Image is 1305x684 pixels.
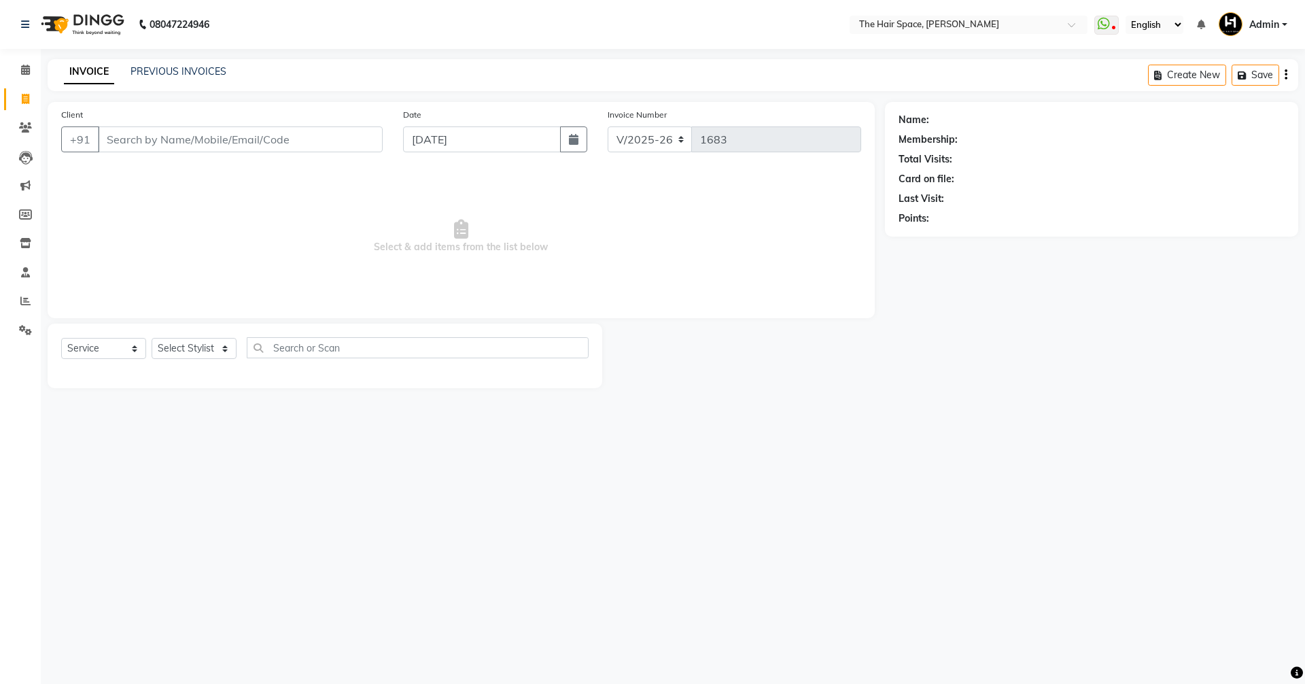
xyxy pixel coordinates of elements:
b: 08047224946 [150,5,209,44]
label: Client [61,109,83,121]
a: INVOICE [64,60,114,84]
button: +91 [61,126,99,152]
div: Total Visits: [899,152,952,167]
input: Search by Name/Mobile/Email/Code [98,126,383,152]
div: Last Visit: [899,192,944,206]
div: Name: [899,113,929,127]
span: Select & add items from the list below [61,169,861,305]
button: Save [1232,65,1279,86]
label: Date [403,109,421,121]
label: Invoice Number [608,109,667,121]
div: Points: [899,211,929,226]
input: Search or Scan [247,337,589,358]
div: Membership: [899,133,958,147]
span: Admin [1249,18,1279,32]
button: Create New [1148,65,1226,86]
div: Card on file: [899,172,954,186]
img: Admin [1219,12,1242,36]
a: PREVIOUS INVOICES [130,65,226,78]
img: logo [35,5,128,44]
